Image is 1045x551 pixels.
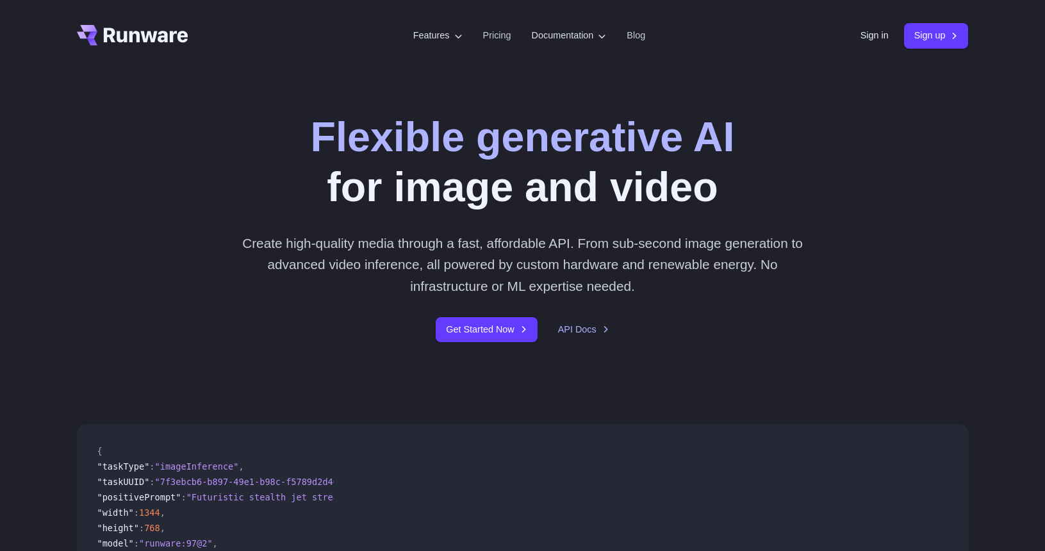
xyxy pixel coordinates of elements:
[311,113,735,212] h1: for image and video
[97,461,150,472] span: "taskType"
[97,507,134,518] span: "width"
[97,492,181,502] span: "positivePrompt"
[155,477,354,487] span: "7f3ebcb6-b897-49e1-b98c-f5789d2d40d7"
[97,538,134,548] span: "model"
[149,461,154,472] span: :
[97,523,139,533] span: "height"
[483,28,511,43] a: Pricing
[213,538,218,548] span: ,
[139,507,160,518] span: 1344
[139,538,213,548] span: "runware:97@2"
[860,28,889,43] a: Sign in
[160,507,165,518] span: ,
[181,492,186,502] span: :
[97,446,103,456] span: {
[311,114,735,160] strong: Flexible generative AI
[558,322,609,337] a: API Docs
[97,477,150,487] span: "taskUUID"
[160,523,165,533] span: ,
[237,233,808,297] p: Create high-quality media through a fast, affordable API. From sub-second image generation to adv...
[134,538,139,548] span: :
[413,28,463,43] label: Features
[139,523,144,533] span: :
[436,317,537,342] a: Get Started Now
[186,492,664,502] span: "Futuristic stealth jet streaking through a neon-lit cityscape with glowing purple exhaust"
[238,461,243,472] span: ,
[532,28,607,43] label: Documentation
[155,461,239,472] span: "imageInference"
[149,477,154,487] span: :
[77,25,188,45] a: Go to /
[134,507,139,518] span: :
[627,28,645,43] a: Blog
[904,23,969,48] a: Sign up
[144,523,160,533] span: 768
